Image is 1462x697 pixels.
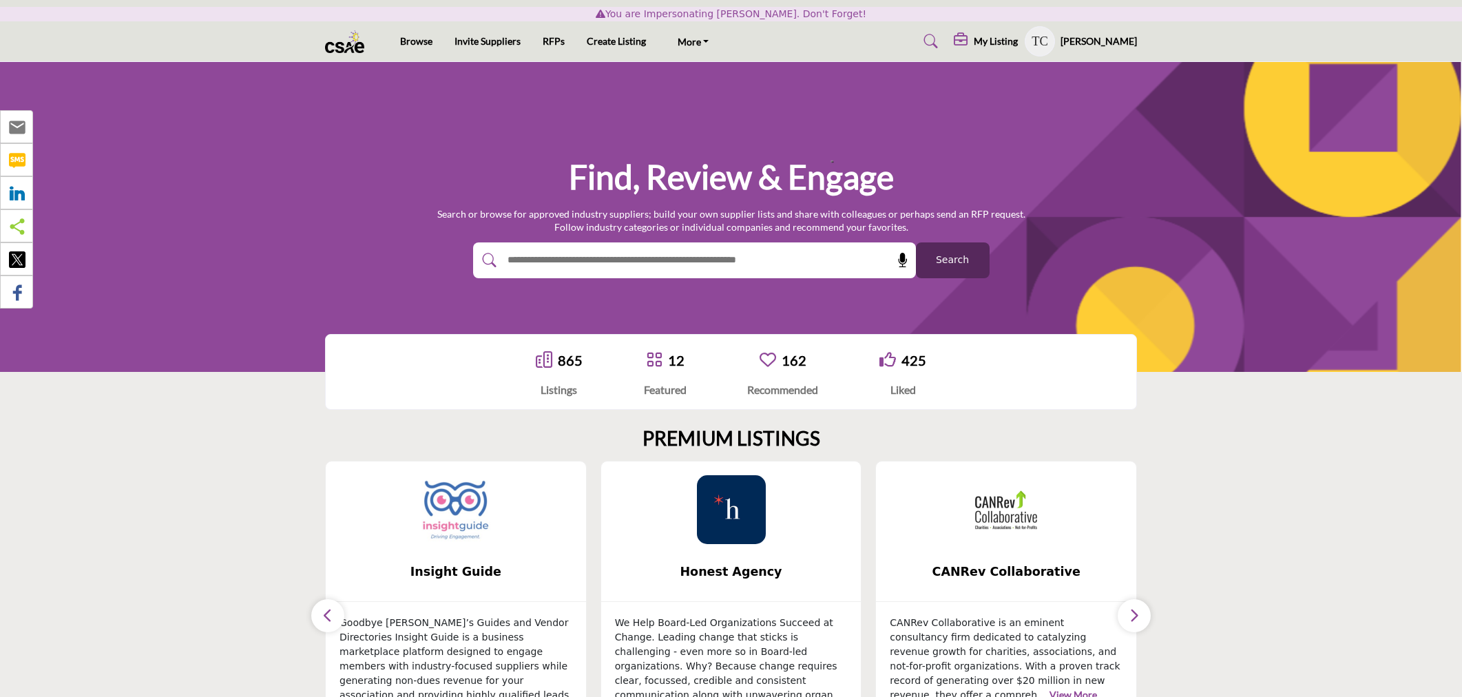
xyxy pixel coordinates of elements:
span: Search [936,253,969,267]
b: Insight Guide [346,554,565,590]
a: CANRev Collaborative [876,554,1136,590]
b: CANRev Collaborative [897,554,1116,590]
h5: [PERSON_NAME] [1061,34,1137,48]
div: My Listing [954,33,1018,50]
div: Listings [536,382,583,398]
span: Honest Agency [622,563,841,581]
a: Browse [400,35,432,47]
a: 162 [782,352,806,368]
div: Recommended [747,382,818,398]
a: 865 [558,352,583,368]
a: Search [910,30,947,52]
button: Show hide supplier dropdown [1025,26,1055,56]
img: Insight Guide [421,475,490,544]
h1: Find, Review & Engage [569,156,894,198]
a: Honest Agency [601,554,861,590]
a: Invite Suppliers [455,35,521,47]
a: Go to Featured [646,351,662,370]
img: Site Logo [325,30,371,53]
div: Featured [644,382,687,398]
a: Go to Recommended [760,351,776,370]
p: Search or browse for approved industry suppliers; build your own supplier lists and share with co... [437,207,1025,234]
h2: PREMIUM LISTINGS [643,427,820,450]
a: More [668,32,719,51]
a: RFPs [543,35,565,47]
a: Create Listing [587,35,646,47]
button: Search [916,242,990,278]
span: Insight Guide [346,563,565,581]
span: CANRev Collaborative [897,563,1116,581]
a: 425 [901,352,926,368]
h5: My Listing [974,35,1018,48]
a: Insight Guide [326,554,586,590]
img: Honest Agency [697,475,766,544]
img: CANRev Collaborative [972,475,1041,544]
div: Liked [879,382,926,398]
b: Honest Agency [622,554,841,590]
i: Go to Liked [879,351,896,368]
a: 12 [668,352,685,368]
